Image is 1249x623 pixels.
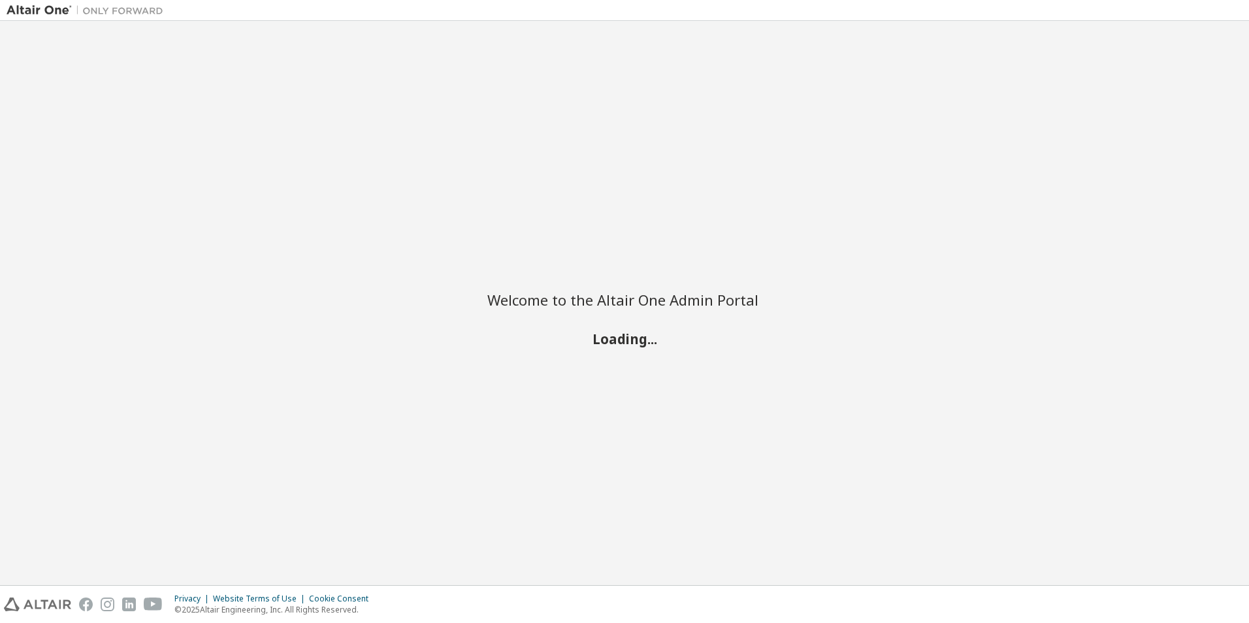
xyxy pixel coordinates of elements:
[487,330,762,347] h2: Loading...
[4,598,71,611] img: altair_logo.svg
[213,594,309,604] div: Website Terms of Use
[144,598,163,611] img: youtube.svg
[174,604,376,615] p: © 2025 Altair Engineering, Inc. All Rights Reserved.
[7,4,170,17] img: Altair One
[487,291,762,309] h2: Welcome to the Altair One Admin Portal
[79,598,93,611] img: facebook.svg
[309,594,376,604] div: Cookie Consent
[101,598,114,611] img: instagram.svg
[174,594,213,604] div: Privacy
[122,598,136,611] img: linkedin.svg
